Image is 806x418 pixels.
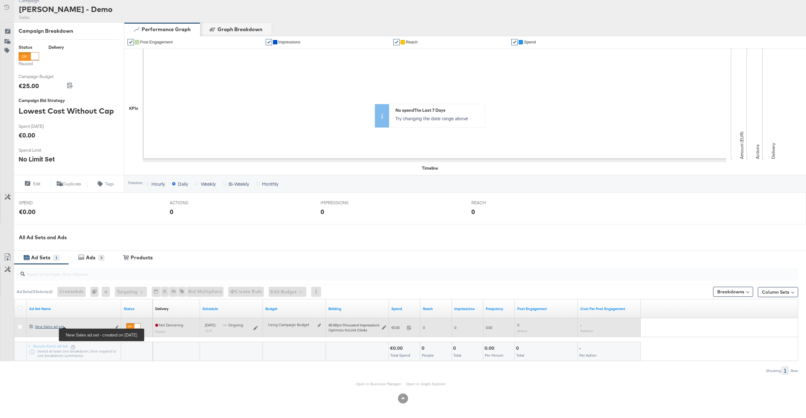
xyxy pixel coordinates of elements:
div: 0 [321,207,324,216]
div: New Sales ad set [35,324,111,329]
label: Paused [19,61,39,67]
span: Spend Limit [19,147,66,153]
span: €0.00 [391,325,404,330]
a: The number of times your ad was served. On mobile apps an ad is counted as served the first time ... [454,306,481,311]
button: Tags [87,180,124,188]
div: 0.00 [485,345,496,351]
div: All Ad Sets and Ads [19,234,806,241]
p: Try changing the date range above [395,115,481,121]
span: [DATE] [205,323,215,327]
span: Bi-Weekly [229,181,249,187]
a: Open in Business Manager [356,381,401,386]
em: Link Clicks [349,328,367,332]
span: Weekly [201,181,216,187]
div: Delivery [48,44,64,50]
span: Total Spend [390,353,410,358]
span: Tags [105,181,114,187]
a: The number of people your ad was served to. [423,306,449,311]
a: The average number of times your ad was served to each person. [486,306,512,311]
div: 1 [54,255,59,261]
div: Showing: [766,369,782,373]
input: Search Ad Set Name, ID or Objective [25,265,725,278]
sub: Actions [517,329,527,333]
sub: 11:47 [205,329,212,333]
span: Total [453,353,461,358]
span: Per Person [485,353,503,358]
span: SPEND [19,200,66,206]
div: €25.00 [19,81,39,90]
div: 3 [99,255,104,261]
div: 0 [90,287,102,297]
div: Campaign Breakdown [19,27,119,35]
a: Open in Graph Explorer [406,381,446,386]
a: The total amount spent to date. [391,306,418,311]
div: No spend The Last 7 Days [395,107,481,113]
a: Your Ad Set name. [29,306,119,311]
span: Campaign Budget [19,74,66,80]
span: Reach [406,40,418,44]
a: Shows your bid and optimisation settings for this Ad Set. [328,306,386,311]
div: 1 [782,367,788,375]
div: Sales [19,14,112,20]
span: Monthly [262,181,278,187]
sub: Paused [155,330,165,333]
span: IMPRESSIONS [321,200,368,206]
span: 0 [517,323,519,327]
div: Row [790,369,798,373]
span: Impressions [278,40,300,44]
div: - [579,345,582,351]
div: €0.00 [19,131,35,140]
div: Optimize for [328,328,379,333]
div: 0 [422,345,426,351]
em: €0.00 [328,323,337,327]
span: ACTIONS [170,200,217,206]
span: Per Action [579,353,597,358]
a: ✔ [511,39,518,45]
button: Column Sets [758,287,798,297]
a: Shows the current budget of Ad Set. [265,306,323,311]
div: Lowest Cost Without Cap [19,105,119,116]
em: Thousand Impressions [343,323,379,327]
span: Post Engagement [140,40,173,44]
a: The average cost per action related to your Page's posts as a result of your ad. [580,306,638,311]
span: Not Delivering [155,323,183,327]
a: The number of actions related to your Page's posts as a result of your ad. [517,306,575,311]
button: Breakdowns [713,287,753,297]
span: REACH [471,200,519,206]
div: Ad Sets ( 0 Selected) [17,289,53,295]
span: 0 [454,325,456,330]
div: Using Campaign Budget [268,322,316,327]
span: People [422,353,434,358]
a: ✔ [393,39,400,45]
a: Shows the current state of your Ad Set. [124,306,150,311]
div: No Limit Set [19,155,55,164]
div: Graph Breakdown [218,26,262,33]
div: Ads [86,254,95,261]
a: New Sales ad set [35,324,111,331]
span: ongoing [228,323,243,327]
span: Total [516,353,524,358]
button: Duplicate [51,180,88,188]
span: Daily [178,181,188,187]
span: Hourly [151,181,165,187]
div: Delivery [155,306,168,311]
div: [PERSON_NAME] - Demo [19,4,112,14]
span: Duplicate [63,181,81,187]
div: Products [131,254,153,261]
div: 0 [516,345,521,351]
a: ✔ [128,39,134,45]
div: Campaign Bid Strategy [19,98,119,104]
span: 0.00 [486,325,492,330]
div: €0.00 [19,207,36,216]
div: 0 [453,345,458,351]
span: per [328,323,379,327]
div: Performance Graph [142,26,190,33]
a: ✔ [266,39,272,45]
div: 0 [170,207,173,216]
a: Shows when your Ad Set is scheduled to deliver. [202,306,260,311]
button: Edit [14,180,51,188]
sub: Per Action [580,329,593,333]
a: Reflects the ability of your Ad Set to achieve delivery based on ad states, schedule and budget. [155,306,168,311]
div: Status [19,44,39,50]
span: Spent [DATE] [19,123,66,129]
